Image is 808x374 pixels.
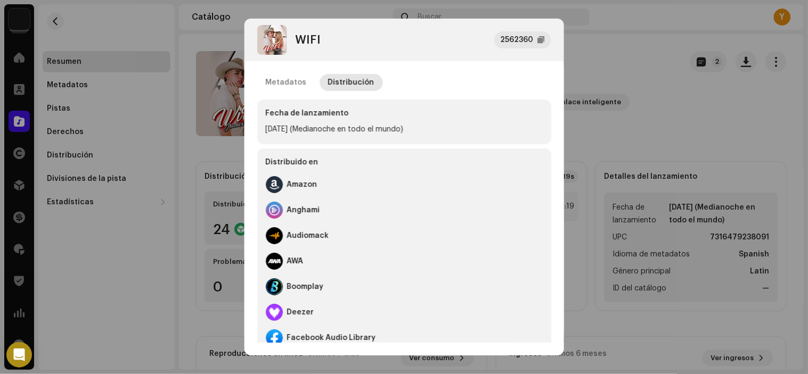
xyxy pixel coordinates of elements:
div: Facebook Audio Library [287,334,376,342]
div: Anghami [287,206,320,214]
div: Distribución [328,74,374,91]
div: 2562360 [501,34,534,46]
div: [DATE] (Medianoche en todo el mundo) [266,123,543,136]
div: Boomplay [287,282,324,291]
div: Amazon [287,180,317,189]
div: WIFI [296,34,321,46]
div: Distribuido en [266,157,543,172]
div: AWA [287,257,304,265]
div: Metadatos [266,74,307,91]
img: f1ac75a4-6a17-4a8d-aa26-be4b25ed2af9 [257,25,287,55]
div: Deezer [287,308,314,317]
div: Fecha de lanzamiento [266,108,543,119]
div: Open Intercom Messenger [6,342,32,368]
div: Audiomack [287,231,329,240]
